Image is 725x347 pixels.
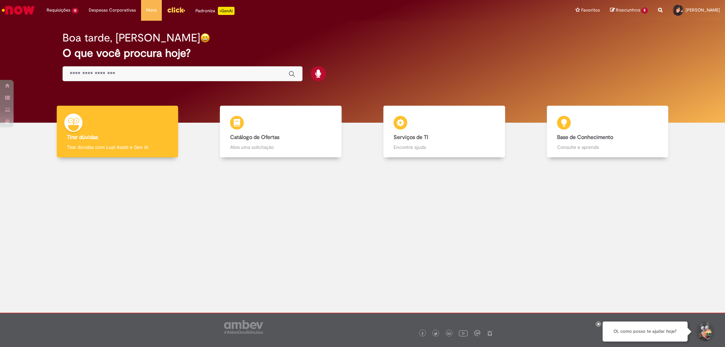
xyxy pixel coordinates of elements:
img: logo_footer_twitter.png [434,332,437,335]
img: logo_footer_linkedin.png [447,332,451,336]
h2: O que você procura hoje? [63,47,662,59]
a: Rascunhos [610,7,648,14]
span: More [146,7,157,14]
div: Padroniza [195,7,235,15]
img: logo_footer_naosei.png [487,330,493,336]
b: Serviços de TI [394,134,428,141]
button: Iniciar Conversa de Suporte [694,322,715,342]
img: logo_footer_youtube.png [459,329,468,337]
a: Base de Conhecimento Consulte e aprenda [526,106,689,158]
div: Oi, como posso te ajudar hoje? [603,322,688,342]
img: logo_footer_facebook.png [421,332,424,335]
b: Catálogo de Ofertas [230,134,279,141]
span: [PERSON_NAME] [686,7,720,13]
img: logo_footer_ambev_rotulo_gray.png [224,320,263,334]
span: Requisições [47,7,70,14]
span: 5 [641,7,648,14]
p: Abra uma solicitação [230,144,331,151]
span: Favoritos [581,7,600,14]
span: 12 [72,8,79,14]
b: Tirar dúvidas [67,134,98,141]
b: Base de Conhecimento [557,134,613,141]
img: ServiceNow [1,3,36,17]
a: Tirar dúvidas Tirar dúvidas com Lupi Assist e Gen Ai [36,106,199,158]
p: Consulte e aprenda [557,144,658,151]
h2: Boa tarde, [PERSON_NAME] [63,32,200,44]
span: Despesas Corporativas [89,7,136,14]
p: +GenAi [218,7,235,15]
img: logo_footer_workplace.png [474,330,480,336]
img: happy-face.png [200,33,210,43]
p: Tirar dúvidas com Lupi Assist e Gen Ai [67,144,168,151]
p: Encontre ajuda [394,144,495,151]
a: Catálogo de Ofertas Abra uma solicitação [199,106,363,158]
a: Serviços de TI Encontre ajuda [363,106,526,158]
img: click_logo_yellow_360x200.png [167,5,185,15]
span: Rascunhos [616,7,640,13]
